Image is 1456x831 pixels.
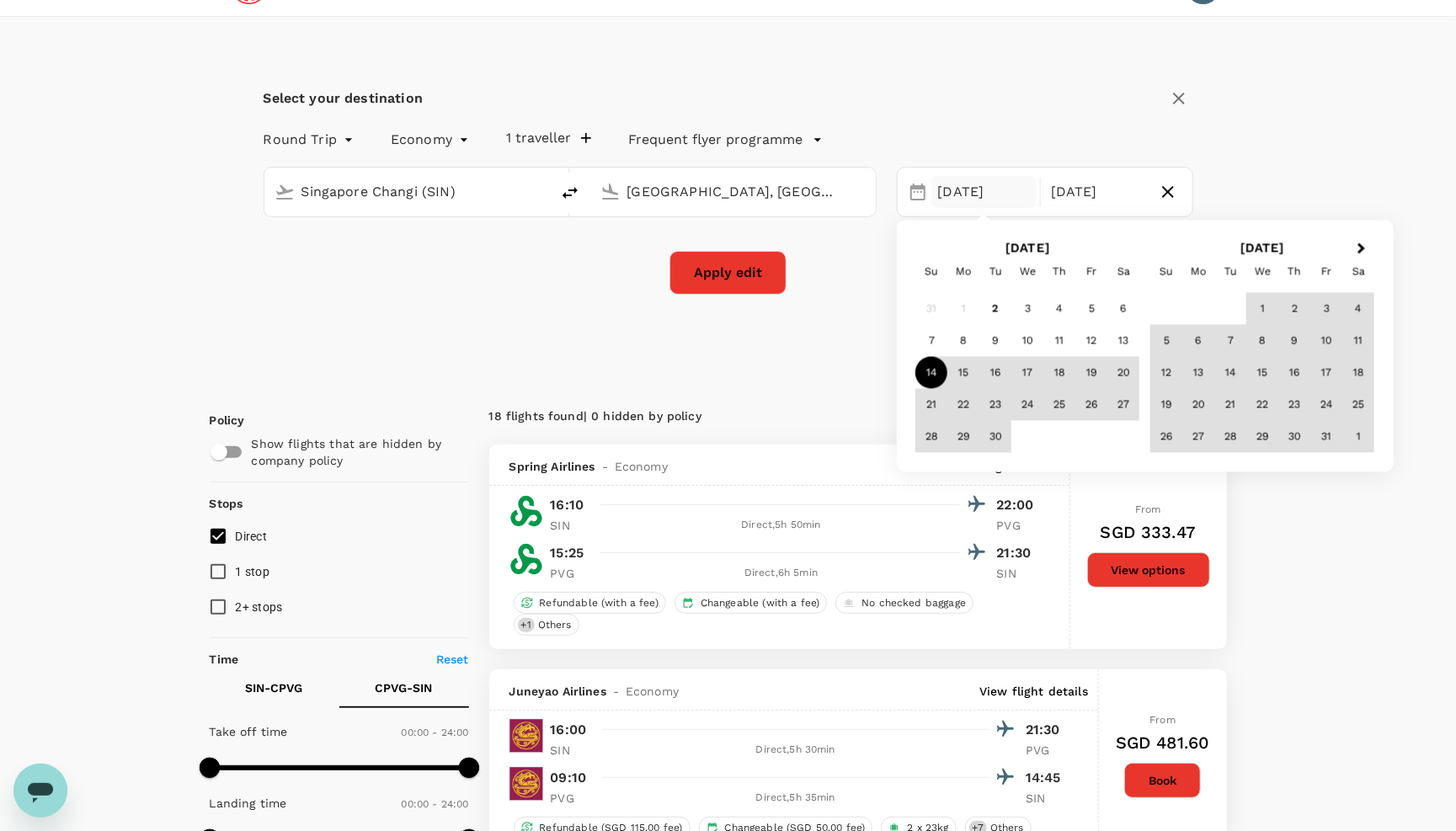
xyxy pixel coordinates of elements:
span: Economy [626,683,679,700]
div: [DATE] [1044,176,1150,209]
p: Take off time [210,723,288,740]
p: SIN [1026,790,1068,807]
div: Choose Sunday, September 7th, 2025 [915,325,947,357]
button: Open [864,189,867,193]
div: Choose Saturday, October 11th, 2025 [1342,325,1374,357]
div: Choose Tuesday, September 2nd, 2025 [979,293,1011,325]
h6: SGD 333.47 [1101,519,1197,546]
div: Choose Sunday, September 28th, 2025 [915,421,947,453]
div: Choose Saturday, October 4th, 2025 [1342,293,1374,325]
button: Book [1124,763,1201,798]
div: Choose Sunday, September 14th, 2025 [915,357,947,389]
div: Friday [1310,256,1342,288]
div: Friday [1075,256,1107,288]
div: Choose Monday, September 8th, 2025 [947,325,979,357]
div: Choose Thursday, October 23rd, 2025 [1278,389,1310,421]
div: Choose Wednesday, October 29th, 2025 [1246,421,1278,453]
div: Month September, 2025 [915,293,1139,453]
p: Show flights that are hidden by company policy [252,435,457,469]
p: SIN [997,565,1039,582]
div: Tuesday [1214,256,1246,288]
div: Saturday [1342,256,1374,288]
div: Saturday [1107,256,1139,288]
button: Apply edit [669,251,787,295]
h2: [DATE] [910,241,1145,256]
div: Wednesday [1011,256,1043,288]
span: Others [531,618,579,632]
img: HO [509,767,543,801]
div: Choose Tuesday, September 16th, 2025 [979,357,1011,389]
button: Next Month [1349,237,1376,264]
div: Choose Friday, October 3rd, 2025 [1310,293,1342,325]
div: Choose Thursday, September 18th, 2025 [1043,357,1075,389]
p: Reset [436,651,469,668]
div: Choose Saturday, September 20th, 2025 [1107,357,1139,389]
span: Juneyao Airlines [509,683,606,700]
div: Round Trip [264,126,358,153]
p: PVG [551,790,593,807]
div: Choose Thursday, October 9th, 2025 [1278,325,1310,357]
span: From [1135,503,1161,515]
div: Choose Wednesday, October 15th, 2025 [1246,357,1278,389]
p: 21:30 [997,543,1039,563]
div: Choose Monday, September 22nd, 2025 [947,389,979,421]
div: Choose Tuesday, October 28th, 2025 [1214,421,1246,453]
div: Choose Wednesday, October 22nd, 2025 [1246,389,1278,421]
div: Choose Monday, October 13th, 2025 [1182,357,1214,389]
div: Direct , 5h 50min [603,517,960,534]
div: Choose Friday, September 19th, 2025 [1075,357,1107,389]
div: Choose Friday, October 31st, 2025 [1310,421,1342,453]
img: 9C [509,494,543,528]
div: Choose Tuesday, September 23rd, 2025 [979,389,1011,421]
div: Choose Thursday, October 16th, 2025 [1278,357,1310,389]
div: Select your destination [264,87,423,110]
div: Direct , 5h 30min [603,742,989,759]
div: Choose Monday, September 15th, 2025 [947,357,979,389]
h6: SGD 481.60 [1116,729,1210,756]
p: 16:10 [551,495,584,515]
div: Choose Thursday, October 30th, 2025 [1278,421,1310,453]
div: Changeable (with a fee) [675,592,827,614]
div: Tuesday [979,256,1011,288]
img: HO [509,719,543,753]
span: Changeable (with a fee) [694,596,826,610]
div: Choose Tuesday, September 9th, 2025 [979,325,1011,357]
div: Choose Wednesday, October 1st, 2025 [1246,293,1278,325]
div: +1Others [514,614,579,636]
span: 00:00 - 24:00 [402,798,469,810]
div: Choose Friday, October 17th, 2025 [1310,357,1342,389]
div: Choose Monday, October 27th, 2025 [1182,421,1214,453]
p: Time [210,651,239,668]
span: - [606,683,626,700]
button: View options [1087,552,1210,588]
p: SIN [551,742,593,759]
div: Not available Monday, September 1st, 2025 [947,293,979,325]
div: Not available Sunday, August 31st, 2025 [915,293,947,325]
div: Choose Tuesday, September 30th, 2025 [979,421,1011,453]
div: Choose Tuesday, October 7th, 2025 [1214,325,1246,357]
div: Choose Saturday, October 25th, 2025 [1342,389,1374,421]
div: Choose Sunday, October 5th, 2025 [1150,325,1182,357]
div: Monday [1182,256,1214,288]
div: Choose Wednesday, October 8th, 2025 [1246,325,1278,357]
div: Choose Monday, October 6th, 2025 [1182,325,1214,357]
div: Choose Wednesday, September 17th, 2025 [1011,357,1043,389]
span: From [1149,714,1176,726]
button: Open [538,189,541,193]
p: Frequent flyer programme [628,130,803,150]
div: Choose Sunday, September 21st, 2025 [915,389,947,421]
div: Thursday [1278,256,1310,288]
div: Choose Saturday, September 13th, 2025 [1107,325,1139,357]
p: View flight details [979,683,1088,700]
h2: [DATE] [1144,241,1379,256]
p: 22:00 [997,495,1039,515]
div: Month October, 2025 [1150,293,1374,453]
div: Sunday [1150,256,1182,288]
span: Spring Airlines [509,458,595,475]
div: Direct , 6h 5min [603,565,960,582]
p: PVG [997,517,1039,534]
p: PVG [1026,742,1068,759]
p: Policy [210,412,225,429]
div: Choose Tuesday, October 14th, 2025 [1214,357,1246,389]
div: Choose Sunday, October 19th, 2025 [1150,389,1182,421]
